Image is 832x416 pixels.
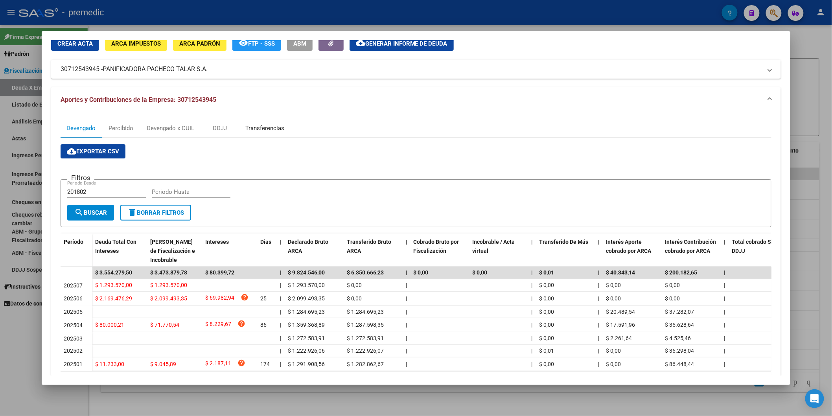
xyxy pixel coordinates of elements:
[103,64,208,74] span: PANIFICADORA PACHECO TALAR S.A.
[202,234,257,268] datatable-header-cell: Intereses
[105,36,167,51] button: ARCA Impuestos
[539,335,554,341] span: $ 0,00
[280,269,282,276] span: |
[406,269,407,276] span: |
[260,295,267,302] span: 25
[536,234,595,268] datatable-header-cell: Transferido De Más
[606,309,635,315] span: $ 20.489,54
[74,208,84,217] mat-icon: search
[356,38,365,48] mat-icon: cloud_download
[414,239,459,254] span: Cobrado Bruto por Fiscalización
[280,282,281,288] span: |
[724,282,725,288] span: |
[532,348,533,354] span: |
[410,234,469,268] datatable-header-cell: Cobrado Bruto por Fiscalización
[724,239,726,245] span: |
[67,148,119,155] span: Exportar CSV
[280,361,281,367] span: |
[532,335,533,341] span: |
[350,36,454,51] button: Generar informe de deuda
[532,295,533,302] span: |
[606,282,621,288] span: $ 0,00
[288,239,328,254] span: Declarado Bruto ARCA
[288,309,325,315] span: $ 1.284.695,23
[67,147,76,156] mat-icon: cloud_download
[64,282,83,289] span: 202507
[288,322,325,328] span: $ 1.359.368,89
[598,269,600,276] span: |
[347,322,384,328] span: $ 1.287.598,35
[347,309,384,315] span: $ 1.284.695,23
[150,322,179,328] span: $ 71.770,54
[51,60,781,79] mat-expansion-panel-header: 30712543945 -PANIFICADORA PACHECO TALAR S.A.
[606,348,621,354] span: $ 0,00
[406,322,407,328] span: |
[724,269,726,276] span: |
[51,36,99,51] button: Crear Acta
[61,234,92,267] datatable-header-cell: Período
[532,239,533,245] span: |
[347,335,384,341] span: $ 1.272.583,91
[469,234,528,268] datatable-header-cell: Incobrable / Acta virtual
[95,295,132,302] span: $ 2.169.476,29
[92,234,147,268] datatable-header-cell: Deuda Total Con Intereses
[147,124,194,133] div: Devengado x CUIL
[724,309,725,315] span: |
[150,269,187,276] span: $ 3.473.879,78
[598,322,600,328] span: |
[147,234,202,268] datatable-header-cell: Deuda Bruta Neto de Fiscalización e Incobrable
[277,234,285,268] datatable-header-cell: |
[95,282,132,288] span: $ 1.293.570,00
[205,293,234,304] span: $ 69.982,94
[406,348,407,354] span: |
[280,322,281,328] span: |
[61,96,216,103] span: Aportes y Contribuciones de la Empresa: 30712543945
[598,282,600,288] span: |
[109,124,133,133] div: Percibido
[95,322,124,328] span: $ 80.000,21
[280,335,281,341] span: |
[127,208,137,217] mat-icon: delete
[280,348,281,354] span: |
[406,335,407,341] span: |
[665,282,680,288] span: $ 0,00
[64,322,83,328] span: 202504
[532,282,533,288] span: |
[213,124,227,133] div: DDJJ
[532,361,533,367] span: |
[280,295,281,302] span: |
[173,36,226,51] button: ARCA Padrón
[257,234,277,268] datatable-header-cell: Dias
[539,309,554,315] span: $ 0,00
[150,239,195,263] span: [PERSON_NAME] de Fiscalización e Incobrable
[61,64,762,74] mat-panel-title: 30712543945 -
[150,282,187,288] span: $ 1.293.570,00
[288,348,325,354] span: $ 1.222.926,06
[205,359,231,370] span: $ 2.187,11
[665,239,716,254] span: Interés Contribución cobrado por ARCA
[347,269,384,276] span: $ 6.350.666,23
[260,322,267,328] span: 86
[665,309,694,315] span: $ 37.282,07
[603,234,662,268] datatable-header-cell: Interés Aporte cobrado por ARCA
[724,348,725,354] span: |
[406,309,407,315] span: |
[606,361,621,367] span: $ 0,00
[260,361,270,367] span: 174
[595,234,603,268] datatable-header-cell: |
[64,335,83,342] span: 202503
[406,282,407,288] span: |
[406,361,407,367] span: |
[598,295,600,302] span: |
[721,234,729,268] datatable-header-cell: |
[724,335,725,341] span: |
[347,361,384,367] span: $ 1.282.862,67
[539,348,554,354] span: $ 0,01
[64,348,83,354] span: 202502
[74,209,107,216] span: Buscar
[724,361,725,367] span: |
[606,335,632,341] span: $ 2.261,64
[285,234,344,268] datatable-header-cell: Declarado Bruto ARCA
[665,269,698,276] span: $ 200.182,65
[237,359,245,367] i: help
